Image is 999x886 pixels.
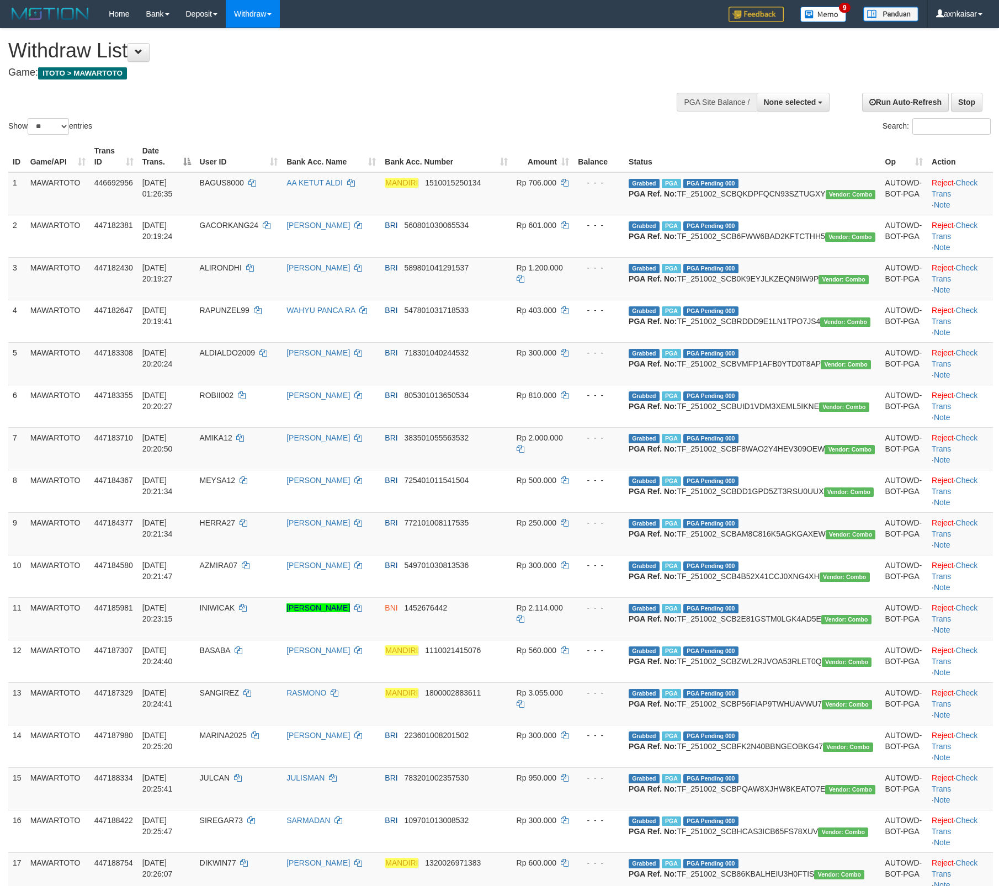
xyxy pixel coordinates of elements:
[8,342,26,385] td: 5
[839,3,851,13] span: 9
[629,434,660,443] span: Grabbed
[934,710,950,719] a: Note
[932,731,954,740] a: Reject
[934,498,950,507] a: Note
[578,177,620,188] div: - - -
[200,306,249,315] span: RAPUNZEL99
[927,470,993,512] td: · ·
[629,391,660,401] span: Grabbed
[624,640,881,682] td: TF_251002_SCBZWL2RJVOA53RLET0Q
[932,433,977,453] a: Check Trans
[404,348,469,357] span: Copy 718301040244532 to clipboard
[932,263,954,272] a: Reject
[94,518,133,527] span: 447184377
[517,518,556,527] span: Rp 250.000
[934,200,950,209] a: Note
[94,433,133,442] span: 447183710
[932,688,954,697] a: Reject
[662,264,681,273] span: Marked by axnriski
[820,572,870,582] span: Vendor URL: https://secure11.1velocity.biz
[662,306,681,316] span: Marked by axnriski
[821,615,872,624] span: Vendor URL: https://secure11.1velocity.biz
[932,221,954,230] a: Reject
[142,476,173,496] span: [DATE] 20:21:34
[512,141,573,172] th: Amount: activate to sort column ascending
[26,300,90,342] td: MAWARTOTO
[425,178,481,187] span: Copy 1510015250134 to clipboard
[932,518,977,538] a: Check Trans
[142,306,173,326] span: [DATE] 20:19:41
[934,455,950,464] a: Note
[662,179,681,188] span: Marked by axnkaisar
[629,614,677,623] b: PGA Ref. No:
[629,179,660,188] span: Grabbed
[26,512,90,555] td: MAWARTOTO
[286,476,350,485] a: [PERSON_NAME]
[934,753,950,762] a: Note
[385,306,397,315] span: BRI
[517,646,556,655] span: Rp 560.000
[820,317,870,327] span: Vendor URL: https://secure11.1velocity.biz
[881,300,927,342] td: AUTOWD-BOT-PGA
[624,385,881,427] td: TF_251002_SCBUID1VDM3XEML5IKNE
[578,347,620,358] div: - - -
[26,257,90,300] td: MAWARTOTO
[662,349,681,358] span: Marked by axnriski
[624,512,881,555] td: TF_251002_SCBAM8C816K5AGKGAXEW
[927,640,993,682] td: · ·
[677,93,756,112] div: PGA Site Balance /
[934,583,950,592] a: Note
[200,603,235,612] span: INIWICAK
[8,300,26,342] td: 4
[94,603,133,612] span: 447185981
[385,476,397,485] span: BRI
[629,476,660,486] span: Grabbed
[200,221,259,230] span: GACORKANG24
[629,604,660,613] span: Grabbed
[932,433,954,442] a: Reject
[200,433,232,442] span: AMIKA12
[624,342,881,385] td: TF_251002_SCBVMFP1AFB0YTD0T8AP
[404,476,469,485] span: Copy 725401011541504 to clipboard
[932,688,977,708] a: Check Trans
[142,178,173,198] span: [DATE] 01:26:35
[934,795,950,804] a: Note
[26,597,90,640] td: MAWARTOTO
[881,385,927,427] td: AUTOWD-BOT-PGA
[94,561,133,570] span: 447184580
[825,445,875,454] span: Vendor URL: https://secure11.1velocity.biz
[94,306,133,315] span: 447182647
[404,221,469,230] span: Copy 560801030065534 to clipboard
[578,517,620,528] div: - - -
[881,555,927,597] td: AUTOWD-BOT-PGA
[286,688,326,697] a: RASMONO
[629,646,660,656] span: Grabbed
[932,731,977,751] a: Check Trans
[662,604,681,613] span: Marked by axnriski
[200,476,236,485] span: MEYSA12
[683,349,738,358] span: PGA Pending
[200,263,242,272] span: ALIRONDHI
[683,604,738,613] span: PGA Pending
[578,432,620,443] div: - - -
[932,646,954,655] a: Reject
[927,512,993,555] td: · ·
[94,178,133,187] span: 446692956
[683,561,738,571] span: PGA Pending
[881,257,927,300] td: AUTOWD-BOT-PGA
[94,646,133,655] span: 447187307
[624,427,881,470] td: TF_251002_SCBF8WAO2Y4HEV309OEW
[404,518,469,527] span: Copy 772101008117535 to clipboard
[821,360,871,369] span: Vendor URL: https://secure11.1velocity.biz
[517,263,563,272] span: Rp 1.200.000
[404,391,469,400] span: Copy 805301013650534 to clipboard
[932,476,954,485] a: Reject
[26,555,90,597] td: MAWARTOTO
[142,603,173,623] span: [DATE] 20:23:15
[932,561,977,581] a: Check Trans
[932,858,954,867] a: Reject
[94,263,133,272] span: 447182430
[142,391,173,411] span: [DATE] 20:20:27
[8,172,26,215] td: 1
[94,221,133,230] span: 447182381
